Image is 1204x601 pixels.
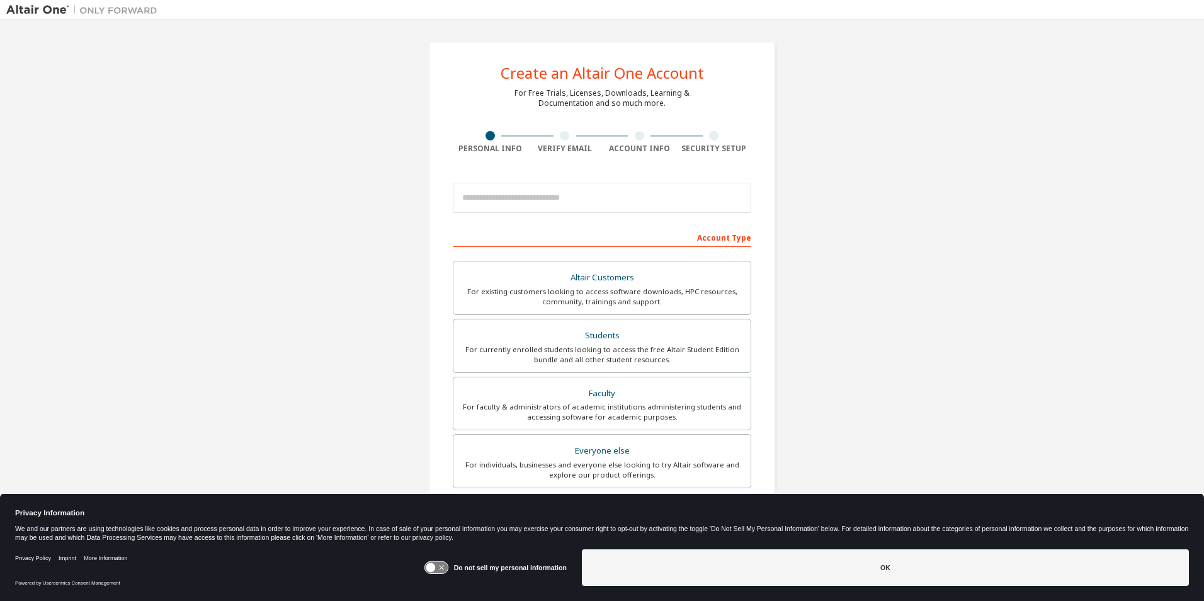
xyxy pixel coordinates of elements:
div: Create an Altair One Account [501,66,704,81]
div: Account Type [453,227,751,247]
div: Altair Customers [461,269,743,287]
div: For individuals, businesses and everyone else looking to try Altair software and explore our prod... [461,460,743,480]
div: For Free Trials, Licenses, Downloads, Learning & Documentation and so much more. [514,88,690,108]
div: For currently enrolled students looking to access the free Altair Student Edition bundle and all ... [461,345,743,365]
div: Verify Email [528,144,603,154]
div: Students [461,327,743,345]
div: Everyone else [461,442,743,460]
div: Personal Info [453,144,528,154]
div: Faculty [461,385,743,403]
div: For existing customers looking to access software downloads, HPC resources, community, trainings ... [461,287,743,307]
div: For faculty & administrators of academic institutions administering students and accessing softwa... [461,402,743,422]
img: Altair One [6,4,164,16]
div: Security Setup [677,144,752,154]
div: Account Info [602,144,677,154]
